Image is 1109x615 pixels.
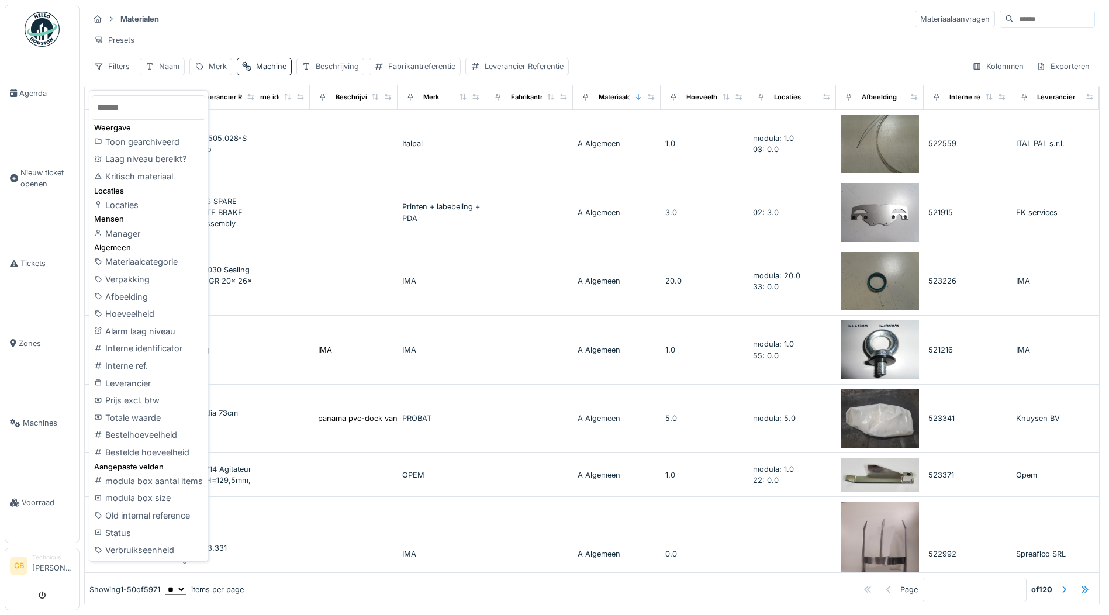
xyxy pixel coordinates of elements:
span: Zones [19,338,74,349]
div: Afbeelding [862,92,897,102]
div: A Algemeen [578,275,656,286]
div: IMA [402,275,481,286]
div: Italpal [402,138,481,149]
span: 6.442.0714 Agitateur Ø15mm H=129,5mm, [177,465,251,485]
div: Beschrijving [336,92,375,102]
div: items per page [165,584,244,595]
div: panama pvc-doek van 900g/m2 [318,413,433,424]
div: Status [92,524,205,542]
span: Machines [23,417,74,429]
span: Spreafico SRL [1016,550,1066,558]
img: Bout IMA [841,320,919,379]
span: IMA [1016,345,1030,354]
div: PROBAT [402,413,481,424]
div: Old internal reference [92,507,205,524]
div: 523341 [928,413,1007,424]
span: modula: 5.0 [753,414,796,423]
span: Tickets [20,258,74,269]
div: Filters [89,58,135,75]
span: M08020030 Sealing ring INA GR 20x 26x 4 [177,265,252,296]
div: 1.0 [665,469,744,481]
li: [PERSON_NAME] [32,553,74,578]
div: Afbeelding [92,288,205,306]
div: Laag niveau bereikt? [92,150,205,168]
span: DMATR3505.028-S Filo taglio [177,134,247,154]
div: Aangepaste velden [92,461,205,472]
img: Badge_color-CXgf-gQk.svg [25,12,60,47]
div: modula box size [92,489,205,507]
div: Hoeveelheid [686,92,727,102]
div: Algemeen [92,242,205,253]
span: 02: 3.0 [753,208,779,217]
div: OPEM [402,469,481,481]
div: Merk [209,61,227,72]
div: Bestelde hoeveelheid [92,444,205,461]
div: 521216 [928,344,1007,355]
div: IMA [402,344,481,355]
div: Interne ref. [92,357,205,375]
div: Materiaalcategorie [599,92,658,102]
div: 523371 [928,469,1007,481]
span: modula: 1.0 [753,134,794,143]
div: Fabrikantreferentie [511,92,572,102]
div: 522559 [227,138,305,149]
span: EK services [1016,208,1058,217]
span: modula: 1.0 [753,465,794,474]
div: IMA [402,548,481,559]
div: Leverancier [1037,92,1075,102]
div: A Algemeen [578,548,656,559]
div: 522559 [928,138,1007,149]
div: A Algemeen [578,138,656,149]
div: Merk [423,92,439,102]
div: Technicus [32,553,74,562]
div: Leverancier Referentie [198,92,271,102]
div: Leverancier Referentie [485,61,564,72]
div: Locaties [92,196,205,214]
div: Interne identificator [92,340,205,357]
div: 20.0 [665,275,744,286]
div: 523226 [928,275,1007,286]
span: modula: 1.0 [753,340,794,348]
div: 522992 [227,548,305,559]
div: 521915 [227,207,305,218]
div: Materiaalaanvragen [915,11,995,27]
div: Exporteren [1031,58,1095,75]
div: 1.0 [665,138,744,149]
div: Alarm laag niveau [92,323,205,340]
div: Mensen [92,213,205,224]
span: Opem [1016,471,1037,479]
div: Leverancier [92,375,205,392]
div: Toon gearchiveerd [92,133,205,151]
div: Machine [256,61,286,72]
div: Hoeveelheid [92,305,205,323]
span: 10023156 SPARE CASSETTE BRAKE PLATE assembly [177,197,243,228]
img: Snijdraad voor wikkelaar [841,115,919,174]
div: Presets [89,32,140,49]
div: A Algemeen [578,469,656,481]
span: 22: 0.0 [753,476,779,485]
span: Agenda [19,88,74,99]
div: 521216 [227,344,305,355]
div: Materiaalcategorie [92,253,205,271]
span: 55: 0.0 [753,351,779,360]
div: Verpakking [92,271,205,288]
span: Knuysen BV [1016,414,1060,423]
li: CB [10,557,27,575]
span: 03: 0.0 [753,145,779,154]
span: Nieuw ticket openen [20,167,74,189]
div: Interne ref. [949,92,984,102]
img: Doseur roerder L78 [841,458,919,492]
div: 0.0 [665,548,744,559]
div: Totale waarde [92,409,205,427]
div: 523371 [227,469,305,481]
div: Locaties [92,185,205,196]
div: 522992 [928,548,1007,559]
span: ITAL PAL s.r.l. [1016,139,1065,148]
div: 3.0 [665,207,744,218]
strong: of 120 [1031,584,1052,595]
div: Fabrikantreferentie [388,61,455,72]
span: 33: 0.0 [753,282,779,291]
div: 1.0 [665,344,744,355]
div: 521915 [928,207,1007,218]
div: Prijs excl. btw [92,392,205,409]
